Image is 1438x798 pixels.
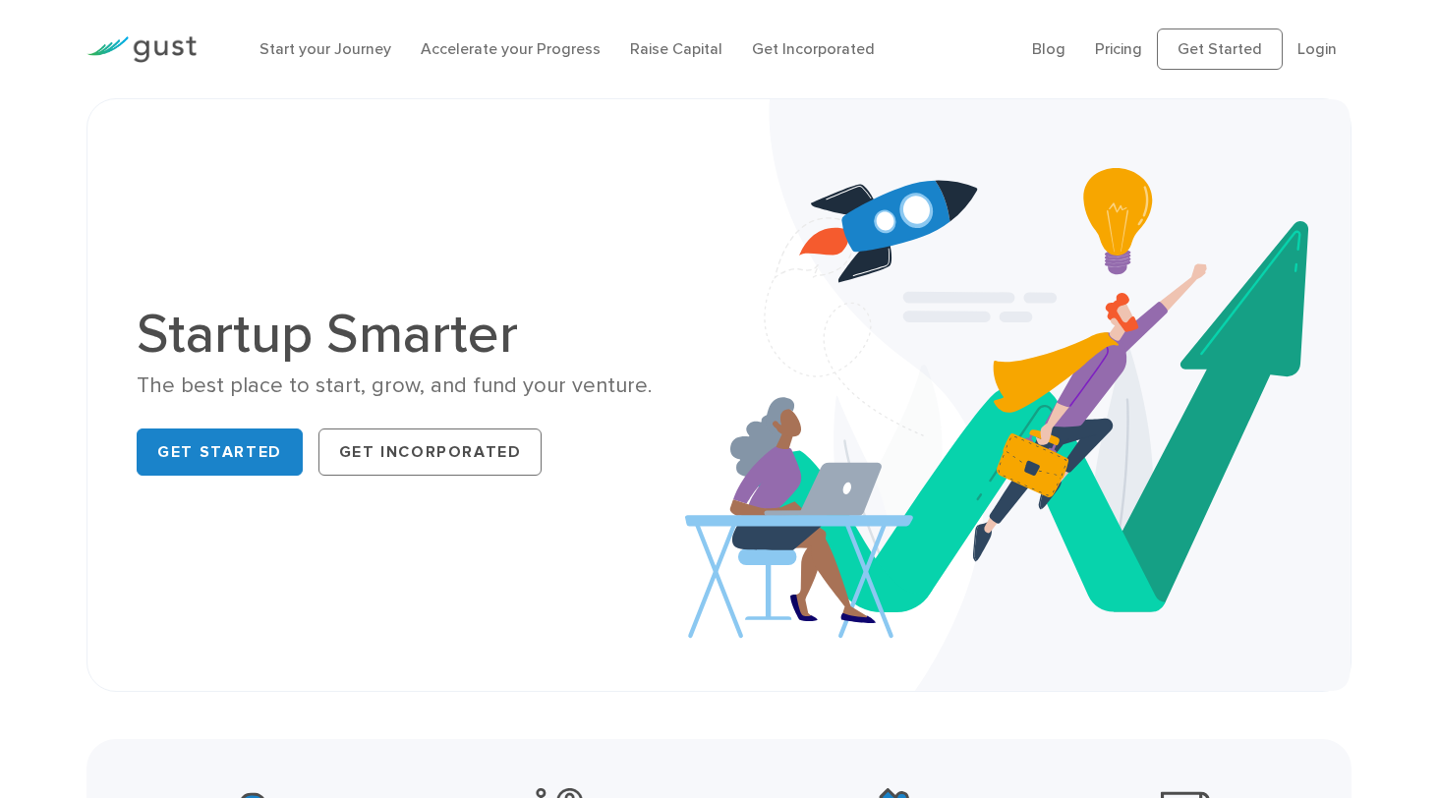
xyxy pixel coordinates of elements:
[318,428,543,476] a: Get Incorporated
[752,39,875,58] a: Get Incorporated
[685,99,1351,691] img: Startup Smarter Hero
[259,39,391,58] a: Start your Journey
[1095,39,1142,58] a: Pricing
[137,307,704,362] h1: Startup Smarter
[630,39,722,58] a: Raise Capital
[137,371,704,400] div: The best place to start, grow, and fund your venture.
[421,39,601,58] a: Accelerate your Progress
[86,36,197,63] img: Gust Logo
[1297,39,1337,58] a: Login
[1032,39,1065,58] a: Blog
[137,428,303,476] a: Get Started
[1157,28,1283,70] a: Get Started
